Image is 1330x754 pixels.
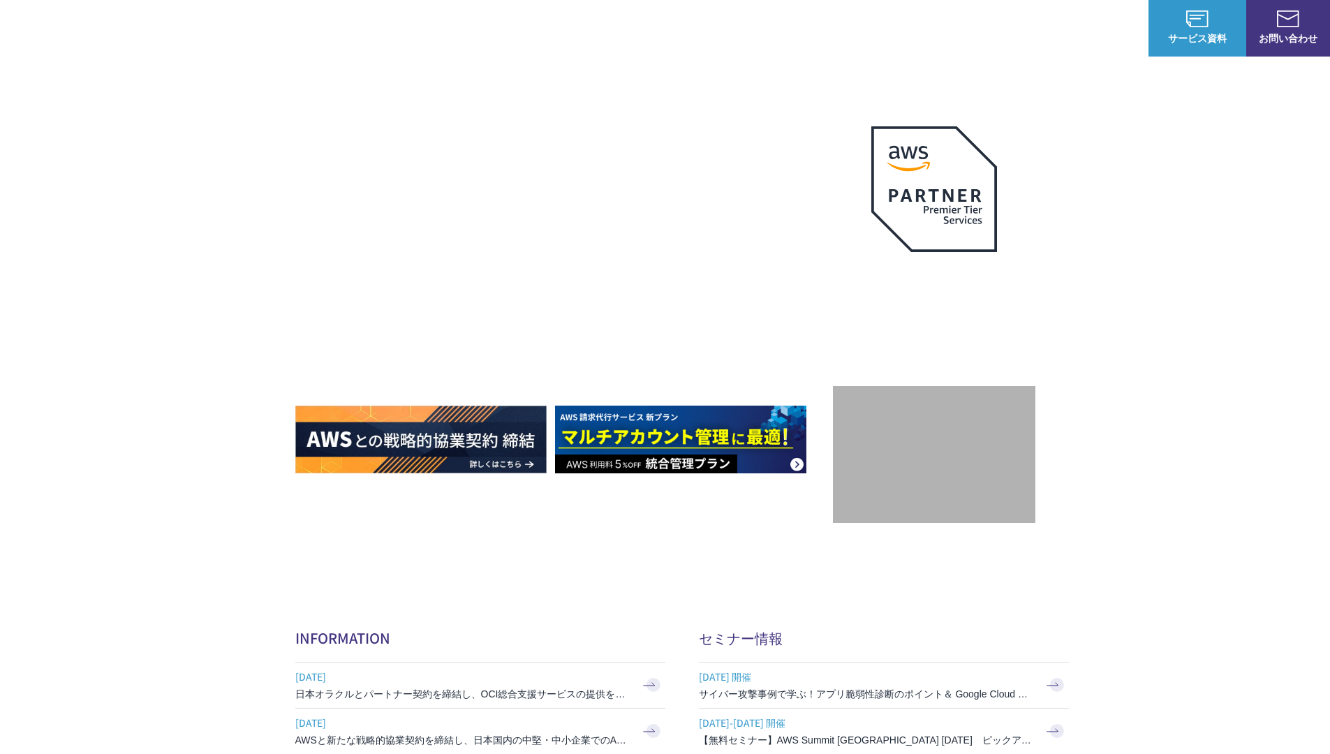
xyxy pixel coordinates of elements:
[295,628,665,648] h2: INFORMATION
[1095,21,1135,36] a: ログイン
[21,11,262,45] a: AWS総合支援サービス C-Chorus NHN テコラスAWS総合支援サービス
[699,687,1034,701] h3: サイバー攻撃事例で学ぶ！アプリ脆弱性診断のポイント＆ Google Cloud セキュリティ対策
[295,154,833,216] p: AWSの導入からコスト削減、 構成・運用の最適化からデータ活用まで 規模や業種業態を問わない マネージドサービスで
[295,712,630,733] span: [DATE]
[1246,31,1330,45] span: お問い合わせ
[295,230,833,364] h1: AWS ジャーニーの 成功を実現
[699,712,1034,733] span: [DATE]-[DATE] 開催
[699,709,1069,754] a: [DATE]-[DATE] 開催 【無料セミナー】AWS Summit [GEOGRAPHIC_DATA] [DATE] ピックアップセッション
[699,663,1069,708] a: [DATE] 開催 サイバー攻撃事例で学ぶ！アプリ脆弱性診断のポイント＆ Google Cloud セキュリティ対策
[699,666,1034,687] span: [DATE] 開催
[665,21,699,36] p: 強み
[161,13,262,43] span: NHN テコラス AWS総合支援サービス
[855,269,1014,323] p: 最上位プレミアティア サービスパートナー
[1186,10,1209,27] img: AWS総合支援サービス C-Chorus サービス資料
[699,733,1034,747] h3: 【無料セミナー】AWS Summit [GEOGRAPHIC_DATA] [DATE] ピックアップセッション
[947,21,987,36] a: 導入事例
[861,407,1007,509] img: 契約件数
[1148,31,1246,45] span: サービス資料
[808,21,919,36] p: 業種別ソリューション
[727,21,780,36] p: サービス
[555,406,806,473] img: AWS請求代行サービス 統合管理プラン
[1014,21,1067,36] p: ナレッジ
[918,269,950,289] em: AWS
[295,663,665,708] a: [DATE] 日本オラクルとパートナー契約を締結し、OCI総合支援サービスの提供を開始
[295,709,665,754] a: [DATE] AWSと新たな戦略的協業契約を締結し、日本国内の中堅・中小企業でのAWS活用を加速
[295,666,630,687] span: [DATE]
[295,406,547,473] img: AWSとの戦略的協業契約 締結
[1277,10,1299,27] img: お問い合わせ
[699,628,1069,648] h2: セミナー情報
[295,733,630,747] h3: AWSと新たな戦略的協業契約を締結し、日本国内の中堅・中小企業でのAWS活用を加速
[295,687,630,701] h3: 日本オラクルとパートナー契約を締結し、OCI総合支援サービスの提供を開始
[871,126,997,252] img: AWSプレミアティアサービスパートナー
